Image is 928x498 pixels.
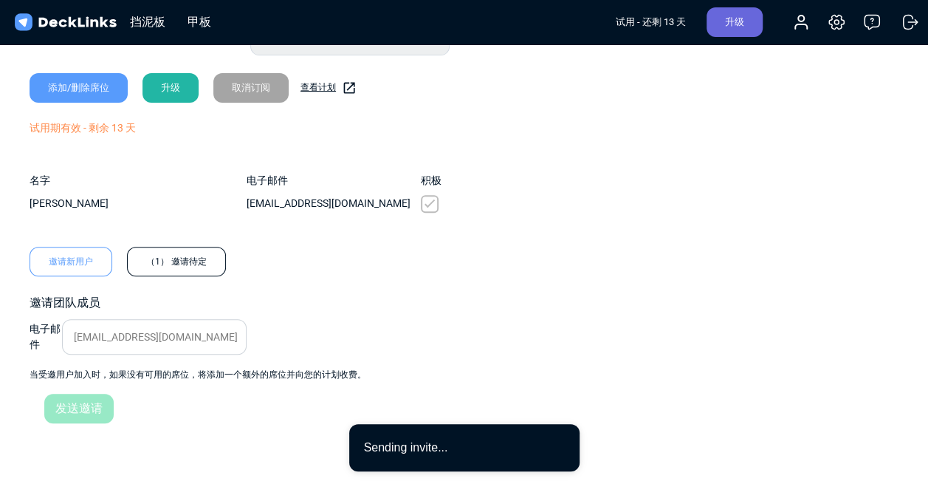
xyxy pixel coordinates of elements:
div: 添加/删除席位 [30,73,128,103]
div: 电子邮件 [30,321,62,352]
button: close [556,439,565,454]
font: 查看计划 [300,81,336,95]
div: 挡泥板 [123,13,173,31]
div: 邀请团队成员 [30,294,464,312]
div: 甲板 [180,13,219,31]
a: 查看计划 [300,81,357,95]
div: 升级 [142,73,199,103]
div: 邀请新用户 [30,247,112,276]
div: （1） 邀请待定 [127,247,226,276]
small: 当受邀用户加入时，如果没有可用的席位，将添加一个额外的席位并向您的计划收费。 [30,369,366,380]
div: 升级 [707,7,763,37]
div: 试用期有效 - 剩余 13 天 [30,120,898,136]
div: 电子邮件 [247,173,420,188]
img: 甲板链接 [12,12,119,33]
div: 名字 [30,173,247,188]
div: Sending invite... [364,439,556,457]
div: [EMAIL_ADDRESS][DOMAIN_NAME] [247,196,420,211]
div: 积极 [421,173,441,188]
div: 取消订阅 [213,73,289,103]
div: 试用 - 还剩 13 天 [616,7,686,37]
div: [PERSON_NAME] [30,196,247,211]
